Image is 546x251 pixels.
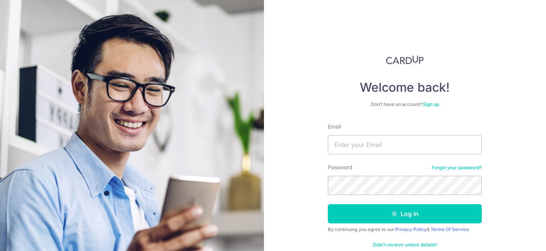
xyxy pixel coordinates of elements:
a: Didn't receive unlock details? [373,242,437,248]
a: Privacy Policy [395,226,427,232]
div: Don’t have an account? [328,101,482,107]
div: By continuing you agree to our & [328,226,482,233]
input: Enter your Email [328,135,482,154]
a: Sign up [423,101,439,107]
h4: Welcome back! [328,80,482,95]
button: Log in [328,204,482,223]
a: Forgot your password? [432,165,482,171]
label: Email [328,123,341,130]
label: Password [328,163,352,171]
img: CardUp Logo [386,55,424,64]
a: Terms Of Service [431,226,469,232]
